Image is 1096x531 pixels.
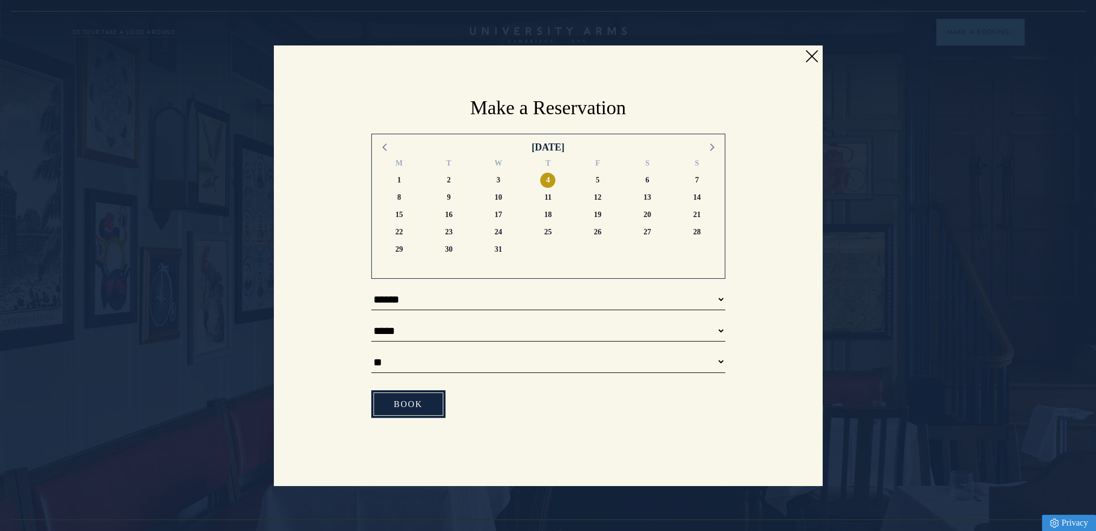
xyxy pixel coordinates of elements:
h2: Make a Reservation [371,95,725,121]
span: Friday 26 December 2025 [590,225,605,240]
div: [DATE] [531,140,565,155]
span: Sunday 28 December 2025 [690,225,705,240]
span: Saturday 13 December 2025 [640,190,655,205]
div: S [672,158,722,172]
a: Book [371,390,445,418]
span: Tuesday 23 December 2025 [441,225,456,240]
span: Thursday 25 December 2025 [540,225,555,240]
span: Wednesday 10 December 2025 [491,190,506,205]
span: Sunday 7 December 2025 [690,173,705,188]
span: Monday 1 December 2025 [391,173,406,188]
span: Wednesday 17 December 2025 [491,207,506,222]
a: Privacy [1042,515,1096,531]
span: Wednesday 3 December 2025 [491,173,506,188]
div: T [523,158,573,172]
span: Monday 15 December 2025 [391,207,406,222]
span: Monday 22 December 2025 [391,225,406,240]
span: Friday 12 December 2025 [590,190,605,205]
span: Tuesday 16 December 2025 [441,207,456,222]
div: F [573,158,622,172]
span: Tuesday 30 December 2025 [441,242,456,257]
div: W [474,158,523,172]
span: Friday 5 December 2025 [590,173,605,188]
span: Wednesday 24 December 2025 [491,225,506,240]
span: Tuesday 9 December 2025 [441,190,456,205]
div: S [622,158,672,172]
div: T [424,158,474,172]
span: Thursday 4 December 2025 [540,173,555,188]
img: Privacy [1050,519,1059,528]
span: Wednesday 31 December 2025 [491,242,506,257]
span: Tuesday 2 December 2025 [441,173,456,188]
span: Saturday 20 December 2025 [640,207,655,222]
span: Friday 19 December 2025 [590,207,605,222]
span: Saturday 6 December 2025 [640,173,655,188]
div: M [375,158,424,172]
span: Monday 29 December 2025 [391,242,406,257]
span: Thursday 11 December 2025 [540,190,555,205]
span: Sunday 14 December 2025 [690,190,705,205]
a: Close [803,48,819,64]
span: Thursday 18 December 2025 [540,207,555,222]
span: Saturday 27 December 2025 [640,225,655,240]
span: Sunday 21 December 2025 [690,207,705,222]
span: Monday 8 December 2025 [391,190,406,205]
